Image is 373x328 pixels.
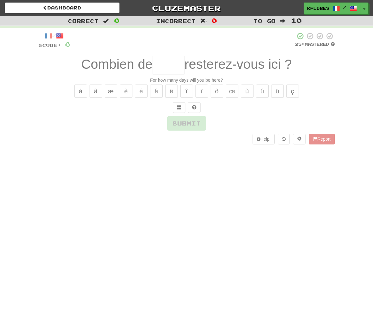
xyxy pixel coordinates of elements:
[241,85,254,98] button: ù
[156,18,196,24] span: Incorrect
[173,102,185,113] button: Switch sentence to multiple choice alt+p
[167,116,206,131] button: Submit
[38,77,335,83] div: For how many days will you be here?
[271,85,284,98] button: ü
[309,134,335,144] button: Report
[343,5,346,9] span: /
[74,85,87,98] button: à
[68,18,99,24] span: Correct
[38,43,61,48] span: Score:
[256,85,269,98] button: û
[200,18,207,24] span: :
[254,18,276,24] span: To go
[286,85,299,98] button: ç
[150,85,163,98] button: ê
[129,3,244,14] a: Clozemaster
[212,17,217,24] span: 0
[291,17,302,24] span: 10
[5,3,119,13] a: Dashboard
[81,57,152,72] span: Combien de
[184,57,292,72] span: resterez-vous ici ?
[135,85,148,98] button: é
[165,85,178,98] button: ë
[295,42,335,47] div: Mastered
[307,5,329,11] span: kflores
[295,42,305,47] span: 25 %
[90,85,102,98] button: â
[114,17,119,24] span: 0
[120,85,132,98] button: è
[211,85,223,98] button: ô
[253,134,275,144] button: Help!
[280,18,287,24] span: :
[65,40,70,48] span: 0
[38,32,70,40] div: /
[188,102,201,113] button: Single letter hint - you only get 1 per sentence and score half the points! alt+h
[105,85,117,98] button: æ
[180,85,193,98] button: î
[304,3,360,14] a: kflores /
[226,85,238,98] button: œ
[278,134,290,144] button: Round history (alt+y)
[103,18,110,24] span: :
[195,85,208,98] button: ï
